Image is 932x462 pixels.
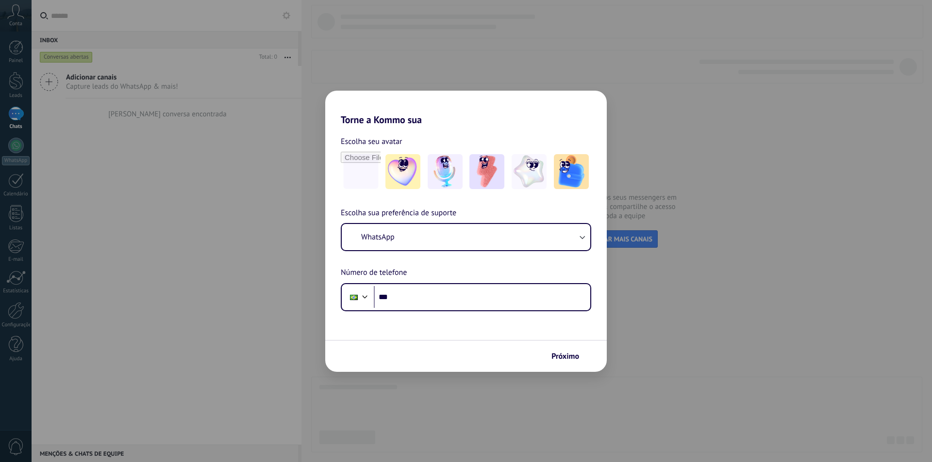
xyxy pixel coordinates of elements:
button: Próximo [547,348,592,365]
div: Brazil: + 55 [345,287,363,307]
img: -3.jpeg [469,154,504,189]
span: Escolha seu avatar [341,135,402,148]
span: Escolha sua preferência de suporte [341,207,456,220]
span: Próximo [551,353,579,360]
h2: Torne a Kommo sua [325,91,607,126]
span: Número de telefone [341,267,407,279]
img: -5.jpeg [554,154,589,189]
img: -4.jpeg [512,154,547,189]
span: WhatsApp [361,232,395,242]
img: -1.jpeg [385,154,420,189]
img: -2.jpeg [428,154,463,189]
button: WhatsApp [342,224,590,250]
